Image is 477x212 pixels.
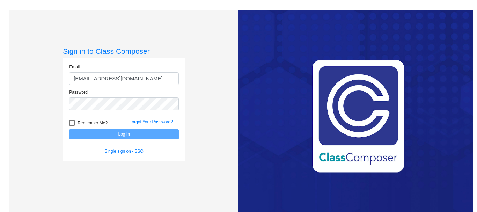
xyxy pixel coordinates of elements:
[69,64,80,70] label: Email
[104,149,143,154] a: Single sign on - SSO
[69,129,179,139] button: Log In
[78,119,108,127] span: Remember Me?
[129,119,173,124] a: Forgot Your Password?
[69,89,88,95] label: Password
[63,47,185,56] h3: Sign in to Class Composer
